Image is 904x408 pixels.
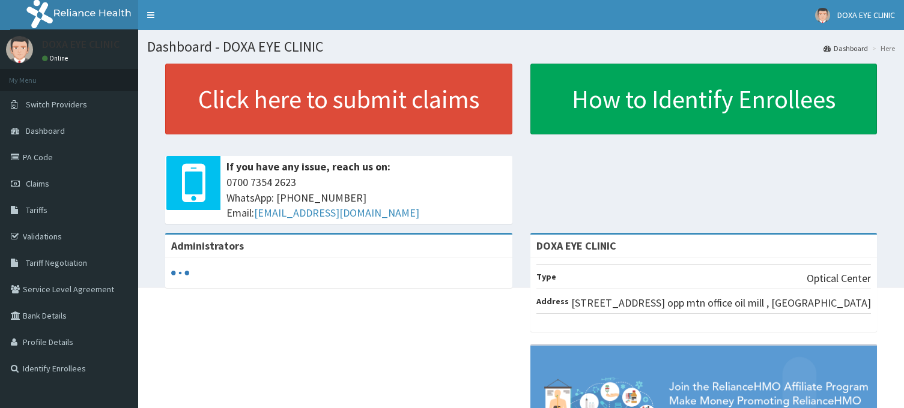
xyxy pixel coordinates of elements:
p: DOXA EYE CLINIC [42,39,120,50]
li: Here [869,43,895,53]
span: Claims [26,178,49,189]
span: Switch Providers [26,99,87,110]
span: 0700 7354 2623 WhatsApp: [PHONE_NUMBER] Email: [226,175,506,221]
p: Optical Center [807,271,871,286]
svg: audio-loading [171,264,189,282]
b: Address [536,296,569,307]
a: Click here to submit claims [165,64,512,134]
a: Dashboard [824,43,868,53]
img: User Image [815,8,830,23]
b: Administrators [171,239,244,253]
span: Dashboard [26,125,65,136]
b: Type [536,271,556,282]
p: [STREET_ADDRESS] opp mtn office oil mill , [GEOGRAPHIC_DATA] [571,295,871,311]
span: Tariff Negotiation [26,257,87,268]
span: DOXA EYE CLINIC [837,10,895,20]
img: User Image [6,36,33,63]
h1: Dashboard - DOXA EYE CLINIC [147,39,895,55]
a: How to Identify Enrollees [530,64,878,134]
a: [EMAIL_ADDRESS][DOMAIN_NAME] [254,206,419,220]
b: If you have any issue, reach us on: [226,160,390,173]
a: Online [42,54,71,62]
strong: DOXA EYE CLINIC [536,239,616,253]
span: Tariffs [26,205,47,215]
